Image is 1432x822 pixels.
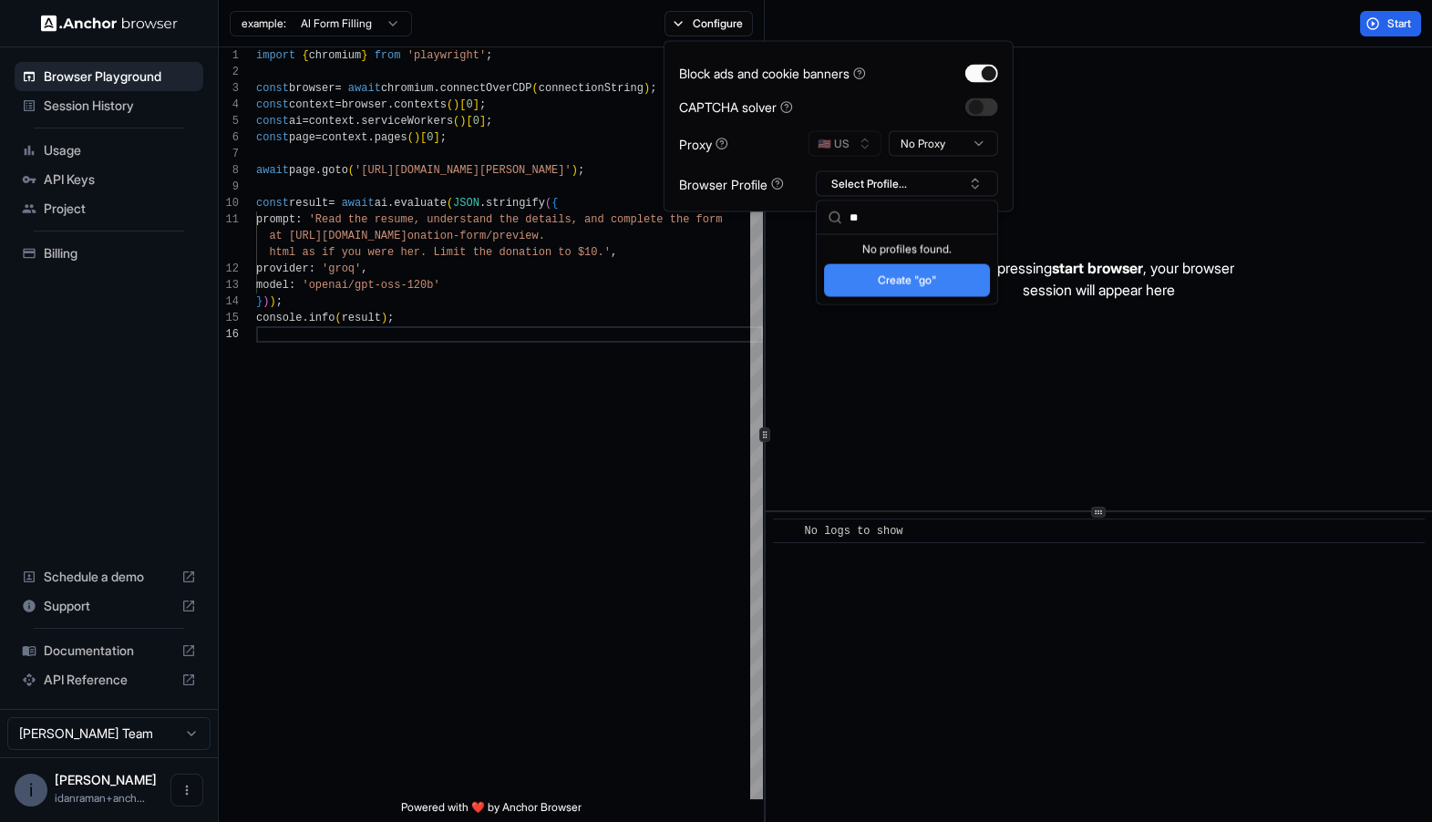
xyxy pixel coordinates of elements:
div: 14 [219,293,239,310]
span: 0 [466,98,472,111]
span: browser [342,98,387,111]
span: model [256,279,289,292]
span: stringify [486,197,545,210]
span: ; [578,164,584,177]
button: Open menu [170,774,203,807]
span: Support [44,597,174,615]
p: After pressing , your browser session will appear here [963,257,1234,301]
span: 'playwright' [407,49,486,62]
span: . [387,98,394,111]
span: prompt [256,213,295,226]
span: 0 [473,115,479,128]
span: } [361,49,367,62]
button: No Proxy [889,131,998,157]
span: . [355,115,361,128]
span: : [295,213,302,226]
div: Session History [15,91,203,120]
div: 15 [219,310,239,326]
span: ] [473,98,479,111]
div: 4 [219,97,239,113]
div: 11 [219,211,239,228]
span: ) [572,164,578,177]
div: CAPTCHA solver [679,98,793,117]
span: ; [486,49,492,62]
span: serviceWorkers [361,115,453,128]
span: = [328,197,335,210]
div: Project [15,194,203,223]
span: : [289,279,295,292]
div: 3 [219,80,239,97]
button: Create "go" [824,264,990,297]
span: ( [447,98,453,111]
span: Session History [44,97,196,115]
span: idan raman [55,772,157,787]
div: 5 [219,113,239,129]
span: ; [486,115,492,128]
span: 0 [427,131,433,144]
div: 6 [219,129,239,146]
span: 'groq' [322,262,361,275]
span: ) [381,312,387,324]
span: goto [322,164,348,177]
span: start browser [1052,259,1143,277]
span: const [256,82,289,95]
span: ] [433,131,439,144]
span: const [256,197,289,210]
span: , [361,262,367,275]
span: ; [276,295,283,308]
span: ) [644,82,650,95]
span: No logs to show [804,525,902,538]
div: i [15,774,47,807]
span: ; [440,131,447,144]
span: contexts [394,98,447,111]
span: ( [335,312,341,324]
div: Billing [15,239,203,268]
div: Proxy [679,134,728,153]
span: Documentation [44,642,174,660]
span: . [479,197,486,210]
span: { [302,49,308,62]
div: 10 [219,195,239,211]
span: await [342,197,375,210]
span: result [289,197,328,210]
span: ) [459,115,466,128]
span: from [375,49,401,62]
button: Configure [664,11,753,36]
span: const [256,98,289,111]
span: connectionString [539,82,644,95]
span: . [433,82,439,95]
span: = [335,98,341,111]
span: context [309,115,355,128]
span: onation-form/preview. [407,230,545,242]
span: . [387,197,394,210]
div: 7 [219,146,239,162]
span: [ [459,98,466,111]
span: Schedule a demo [44,568,174,586]
span: Project [44,200,196,218]
span: '[URL][DOMAIN_NAME][PERSON_NAME]' [355,164,572,177]
span: ( [545,197,551,210]
span: [ [420,131,427,144]
span: ​ [782,522,791,540]
span: { [551,197,558,210]
span: context [322,131,367,144]
span: Start [1387,16,1413,31]
span: JSON [453,197,479,210]
span: , [611,246,617,259]
div: 13 [219,277,239,293]
button: Start [1360,11,1421,36]
span: ; [650,82,656,95]
div: 1 [219,47,239,64]
span: const [256,131,289,144]
div: No profiles found. [817,235,997,261]
span: html as if you were her. Limit the donation to $10 [269,246,597,259]
span: . [367,131,374,144]
span: const [256,115,289,128]
span: Billing [44,244,196,262]
span: Browser Playground [44,67,196,86]
div: 8 [219,162,239,179]
span: API Keys [44,170,196,189]
span: = [302,115,308,128]
span: page [289,164,315,177]
span: ) [414,131,420,144]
